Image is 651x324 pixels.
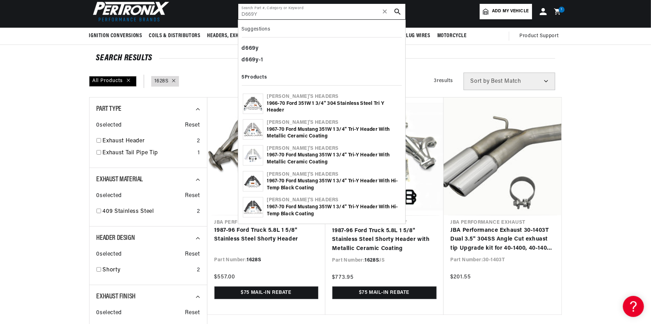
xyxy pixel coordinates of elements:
div: 1967-70 Ford Mustang 351W 1 3/4" Tri-Y Header with Hi-Temp Black Coating [267,178,401,191]
a: 409 Stainless Steel [103,207,194,216]
b: 5 Products [242,75,267,80]
div: 2 [197,137,200,146]
span: 0 selected [97,309,122,318]
div: 1967-70 Ford Mustang 351W 1 3/4" Tri-Y Header with Hi-Temp Black Coating [267,204,401,217]
span: Part Type [97,106,121,113]
img: 1967-70 Ford Mustang 351W 1 3/4" Tri-Y Header with Metallic Ceramic Coating [243,120,263,139]
span: Spark Plug Wires [387,32,430,40]
span: Reset [185,309,200,318]
summary: Headers, Exhausts & Components [204,28,293,44]
summary: Motorcycle [434,28,470,44]
div: 1967-70 Ford Mustang 351W 1 3/4" Tri-Y Header with Metallic Ceramic Coating [267,152,401,166]
span: 3 results [434,78,453,83]
b: d669y [242,46,259,51]
span: Reset [185,121,200,130]
button: search button [390,4,405,19]
div: Suggestions [242,23,402,38]
div: 1967-70 Ford Mustang 351W 1 3/4" Tri-Y Header with Metallic Ceramic Coating [267,126,401,140]
div: 1966-70 Ford 351W 1 3/4" 304 Stainless Steel Tri Y Header [267,100,401,114]
span: Exhaust Finish [97,293,135,300]
a: JBA Performance Exhaust 30-1403T Dual 3.5" 304SS Angle Cut exhuast tip Upgrade kit for 40-1400, 4... [451,226,554,253]
img: 1967-70 Ford Mustang 351W 1 3/4" Tri-Y Header with Hi-Temp Black Coating [243,197,263,217]
span: Add my vehicle [492,8,529,15]
a: Exhaust Header [103,137,194,146]
span: Product Support [520,32,559,40]
summary: Product Support [520,28,562,45]
span: Motorcycle [437,32,467,40]
b: d669y [242,57,259,63]
span: Header Design [97,235,135,242]
div: 2 [197,207,200,216]
img: 1967-70 Ford Mustang 351W 1 3/4" Tri-Y Header with Hi-Temp Black Coating [243,171,263,191]
div: -1 [242,54,402,66]
summary: Spark Plug Wires [384,28,434,44]
div: [PERSON_NAME]'s Headers [267,197,401,204]
div: [PERSON_NAME]'s Headers [267,119,401,126]
div: [PERSON_NAME]'s Headers [267,171,401,178]
a: Exhaust Tail Pipe Tip [103,149,195,158]
span: Coils & Distributors [149,32,200,40]
span: Reset [185,250,200,259]
span: Reset [185,191,200,201]
summary: Coils & Distributors [146,28,204,44]
span: Exhaust Material [97,176,143,183]
img: 1966-70 Ford 351W 1 3/4" 304 Stainless Steel Tri Y Header [243,96,263,111]
div: [PERSON_NAME]'s Headers [267,145,401,152]
input: Search Part #, Category or Keyword [238,4,405,19]
span: 0 selected [97,250,122,259]
div: [PERSON_NAME]'s Headers [267,93,401,100]
span: 0 selected [97,121,122,130]
div: All Products [89,76,137,87]
select: Sort by [464,73,555,90]
div: 2 [197,266,200,275]
span: Headers, Exhausts & Components [207,32,290,40]
span: 0 selected [97,191,122,201]
span: 1 [561,7,562,13]
img: 1967-70 Ford Mustang 351W 1 3/4" Tri-Y Header with Metallic Ceramic Coating [243,146,263,165]
a: Shorty [103,266,194,275]
a: 1628S [155,77,168,85]
a: 1987-96 Ford Truck 5.8L 1 5/8" Stainless Steel Shorty Header [214,226,318,244]
span: Ignition Conversions [89,32,142,40]
div: 1 [198,149,200,158]
a: 1987-96 Ford Truck 5.8L 1 5/8" Stainless Steel Shorty Header with Metallic Ceramic Coating [332,227,437,254]
span: Sort by [471,79,490,84]
summary: Ignition Conversions [89,28,146,44]
a: Add my vehicle [480,4,532,19]
div: SEARCH RESULTS [96,55,555,62]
